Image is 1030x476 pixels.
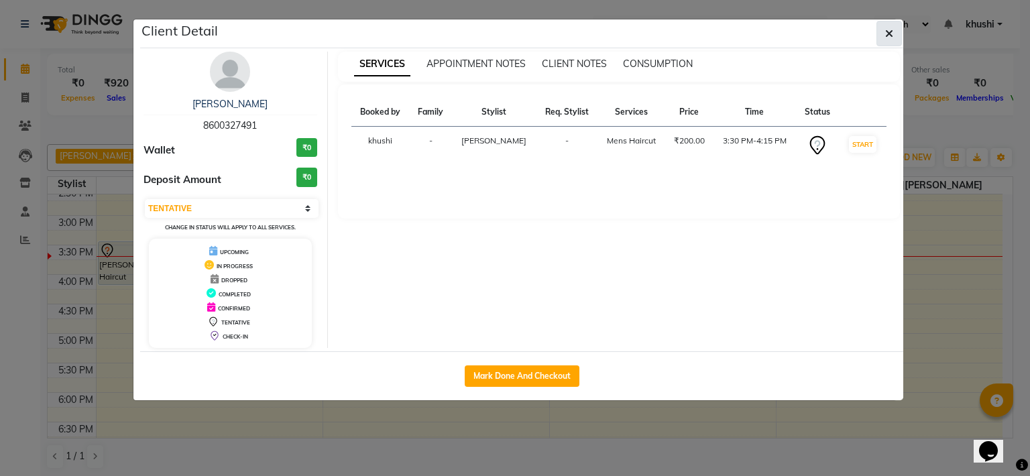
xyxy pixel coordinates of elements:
[536,127,597,165] td: -
[665,98,713,127] th: Price
[974,422,1017,463] iframe: chat widget
[673,135,705,147] div: ₹200.00
[597,98,665,127] th: Services
[218,305,250,312] span: CONFIRMED
[165,224,296,231] small: Change in status will apply to all services.
[144,143,175,158] span: Wallet
[217,263,253,270] span: IN PROGRESS
[536,98,597,127] th: Req. Stylist
[351,98,410,127] th: Booked by
[623,58,693,70] span: CONSUMPTION
[542,58,607,70] span: CLIENT NOTES
[296,138,317,158] h3: ₹0
[796,98,839,127] th: Status
[141,21,218,41] h5: Client Detail
[452,98,536,127] th: Stylist
[409,98,452,127] th: Family
[220,249,249,255] span: UPCOMING
[221,319,250,326] span: TENTATIVE
[296,168,317,187] h3: ₹0
[192,98,268,110] a: [PERSON_NAME]
[409,127,452,165] td: -
[144,172,221,188] span: Deposit Amount
[223,333,248,340] span: CHECK-IN
[221,277,247,284] span: DROPPED
[210,52,250,92] img: avatar
[461,135,526,145] span: [PERSON_NAME]
[713,98,796,127] th: Time
[203,119,257,131] span: 8600327491
[849,136,876,153] button: START
[713,127,796,165] td: 3:30 PM-4:15 PM
[354,52,410,76] span: SERVICES
[606,135,656,147] div: Mens Haircut
[426,58,526,70] span: APPOINTMENT NOTES
[351,127,410,165] td: khushi
[219,291,251,298] span: COMPLETED
[465,365,579,387] button: Mark Done And Checkout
